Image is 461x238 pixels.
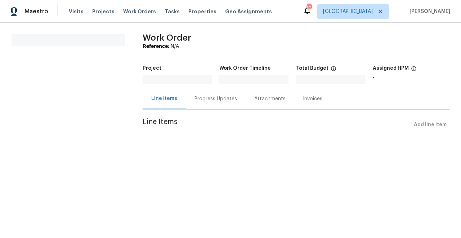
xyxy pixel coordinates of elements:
[373,66,409,71] h5: Assigned HPM
[254,95,286,102] div: Attachments
[69,8,84,15] span: Visits
[323,8,373,15] span: [GEOGRAPHIC_DATA]
[188,8,216,15] span: Properties
[296,66,328,71] h5: Total Budget
[331,66,336,75] span: The total cost of line items that have been proposed by Opendoor. This sum includes line items th...
[143,118,411,132] span: Line Items
[303,95,322,102] div: Invoices
[143,66,161,71] h5: Project
[92,8,115,15] span: Projects
[407,8,450,15] span: [PERSON_NAME]
[194,95,237,102] div: Progress Updates
[306,4,312,12] div: 102
[225,8,272,15] span: Geo Assignments
[24,8,48,15] span: Maestro
[165,9,180,14] span: Tasks
[123,8,156,15] span: Work Orders
[151,95,177,102] div: Line Items
[373,75,449,80] div: -
[411,66,417,75] span: The hpm assigned to this work order.
[143,43,449,50] div: N/A
[143,33,191,42] span: Work Order
[219,66,271,71] h5: Work Order Timeline
[143,44,169,49] b: Reference:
